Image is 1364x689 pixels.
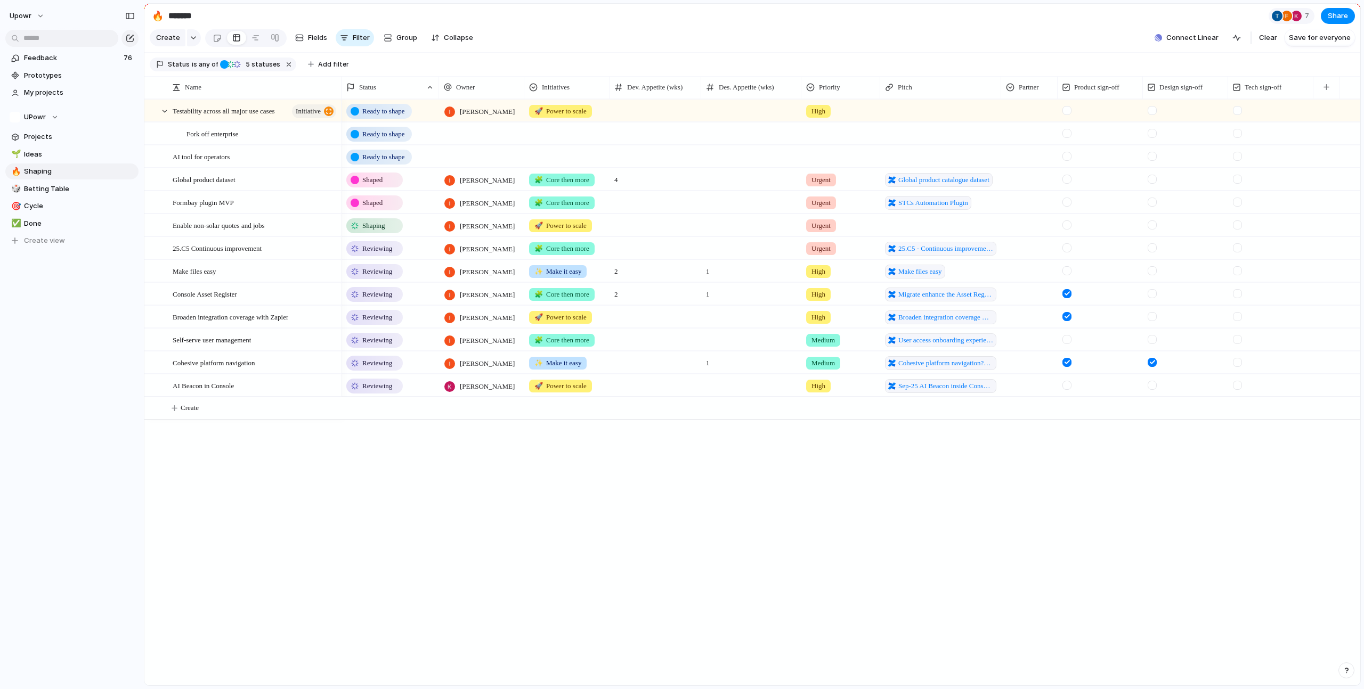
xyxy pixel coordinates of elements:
[186,127,238,140] span: Fork off enterprise
[173,265,216,277] span: Make files easy
[5,233,139,249] button: Create view
[173,150,230,162] span: AI tool for operators
[10,166,20,177] button: 🔥
[173,379,234,391] span: AI Beacon in Console
[173,196,234,208] span: Formbay plugin MVP
[811,312,825,323] span: High
[173,104,275,117] span: Testability across all major use cases
[10,184,20,194] button: 🎲
[156,32,180,43] span: Create
[898,198,968,208] span: STCs Automation Plugin
[5,109,139,125] button: UPowr
[534,107,543,115] span: 🚀
[5,50,139,66] a: Feedback76
[5,198,139,214] a: 🎯Cycle
[5,181,139,197] a: 🎲Betting Table
[819,82,840,93] span: Priority
[460,221,515,232] span: [PERSON_NAME]
[378,29,423,46] button: Group
[1289,32,1351,43] span: Save for everyone
[11,217,19,229] div: ✅
[534,106,587,117] span: Power to scale
[534,381,587,391] span: Power to scale
[149,7,166,24] button: 🔥
[192,60,197,69] span: is
[702,352,801,368] span: 1
[5,129,139,145] a: Projects
[610,260,701,277] span: 2
[362,129,404,140] span: Ready to shape
[898,82,912,93] span: Pitch
[24,149,135,160] span: Ideas
[173,288,237,300] span: Console Asset Register
[627,82,683,93] span: Dev. Appetite (wks)
[1159,82,1203,93] span: Design sign-off
[24,70,135,81] span: Prototypes
[396,32,417,43] span: Group
[10,218,20,229] button: ✅
[898,243,993,254] span: 25.C5 - Continuous improvement pitch items
[190,59,220,70] button: isany of
[11,166,19,178] div: 🔥
[885,310,996,324] a: Broaden integration coverage with Zapier
[1255,29,1281,46] button: Clear
[534,312,587,323] span: Power to scale
[460,244,515,255] span: [PERSON_NAME]
[898,335,993,346] span: User access onboarding experience
[11,148,19,160] div: 🌱
[534,313,543,321] span: 🚀
[5,216,139,232] a: ✅Done
[308,32,327,43] span: Fields
[811,358,835,368] span: Medium
[885,288,996,301] a: Migrate enhance the Asset Register
[811,243,831,254] span: Urgent
[460,106,515,117] span: [PERSON_NAME]
[456,82,475,93] span: Owner
[460,335,515,346] span: [PERSON_NAME]
[534,244,543,252] span: 🧩
[534,336,543,344] span: 🧩
[898,175,989,185] span: Global product catalogue dataset
[242,60,280,69] span: statuses
[534,198,589,208] span: Core then more
[362,175,383,185] span: Shaped
[610,169,701,185] span: 4
[898,289,993,300] span: Migrate enhance the Asset Register
[534,359,543,367] span: ✨
[359,82,376,93] span: Status
[460,381,515,392] span: [PERSON_NAME]
[534,266,581,277] span: Make it easy
[5,163,139,179] div: 🔥Shaping
[24,87,135,98] span: My projects
[460,198,515,209] span: [PERSON_NAME]
[811,106,825,117] span: High
[292,104,336,118] button: initiative
[5,146,139,162] a: 🌱Ideas
[10,201,20,211] button: 🎯
[898,381,993,391] span: Sep-25 AI Beacon inside Console to improve Customer Self-Service Feedback pitch
[5,68,139,84] a: Prototypes
[534,289,589,300] span: Core then more
[898,266,942,277] span: Make files easy
[811,289,825,300] span: High
[173,310,288,323] span: Broaden integration coverage with Zapier
[362,198,383,208] span: Shaped
[534,220,587,231] span: Power to scale
[362,243,392,254] span: Reviewing
[362,106,404,117] span: Ready to shape
[291,29,331,46] button: Fields
[1321,8,1355,24] button: Share
[444,32,473,43] span: Collapse
[1019,82,1039,93] span: Partner
[1328,11,1348,21] span: Share
[1245,82,1281,93] span: Tech sign-off
[811,220,831,231] span: Urgent
[534,335,589,346] span: Core then more
[5,7,50,24] button: upowr
[811,198,831,208] span: Urgent
[362,335,392,346] span: Reviewing
[173,356,255,368] span: Cohesive platform navigation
